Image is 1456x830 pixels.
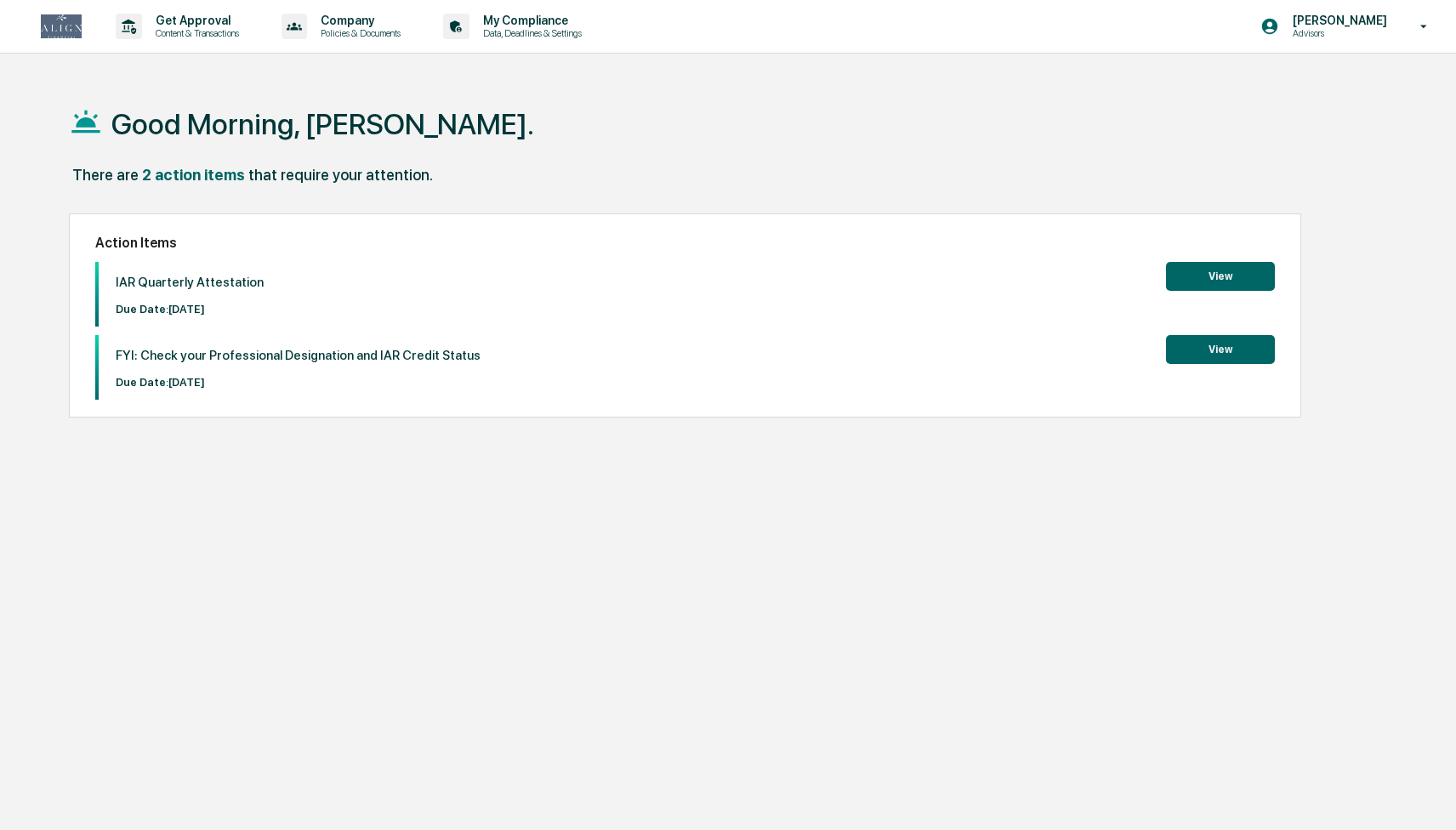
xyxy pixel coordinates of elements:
p: Due Date: [DATE] [116,376,481,389]
p: Advisors [1279,27,1396,39]
h2: Action Items [95,235,1275,251]
p: Get Approval [142,14,247,27]
a: View [1166,267,1275,283]
div: that require your attention. [248,166,433,184]
div: There are [72,166,139,184]
p: My Compliance [469,14,590,27]
p: Due Date: [DATE] [116,303,264,316]
p: Company [307,14,409,27]
h1: Good Morning, [PERSON_NAME]. [111,107,534,141]
p: Data, Deadlines & Settings [469,27,590,39]
p: Policies & Documents [307,27,409,39]
p: IAR Quarterly Attestation [116,275,264,290]
p: FYI: Check your Professional Designation and IAR Credit Status [116,348,481,363]
p: Content & Transactions [142,27,247,39]
button: View [1166,262,1275,291]
a: View [1166,340,1275,356]
div: 2 action items [142,166,245,184]
button: View [1166,335,1275,364]
p: [PERSON_NAME] [1279,14,1396,27]
img: logo [41,14,82,38]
